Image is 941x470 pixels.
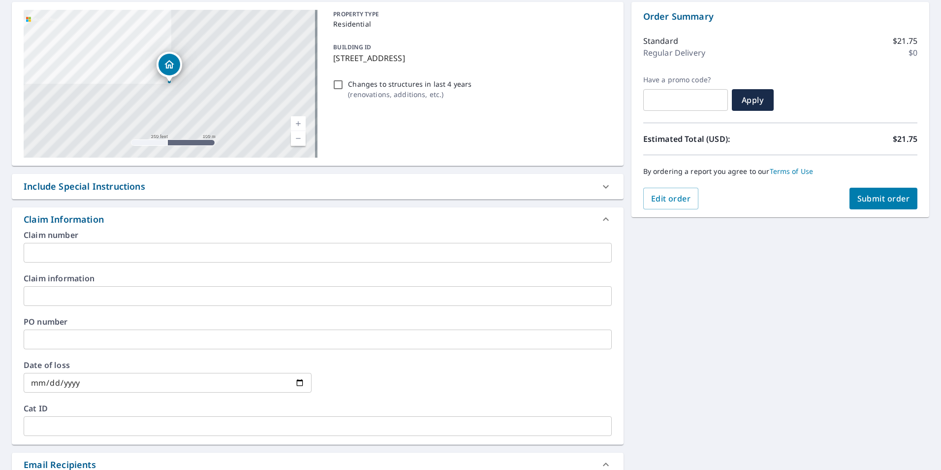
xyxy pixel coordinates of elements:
label: PO number [24,318,612,326]
label: Claim number [24,231,612,239]
p: $21.75 [893,35,917,47]
button: Submit order [849,188,918,209]
div: Dropped pin, building 1, Residential property, 3443 Grayton Ct Clermont, FL 34711 [157,52,182,82]
p: $21.75 [893,133,917,145]
p: Changes to structures in last 4 years [348,79,471,89]
p: $0 [909,47,917,59]
label: Claim information [24,274,612,282]
p: [STREET_ADDRESS] [333,52,607,64]
p: Estimated Total (USD): [643,133,781,145]
p: Order Summary [643,10,917,23]
div: Include Special Instructions [12,174,624,199]
label: Date of loss [24,361,312,369]
p: ( renovations, additions, etc. ) [348,89,471,100]
a: Current Level 17, Zoom Out [291,131,306,146]
p: Residential [333,19,607,29]
label: Have a promo code? [643,75,728,84]
p: BUILDING ID [333,43,371,51]
span: Apply [740,95,766,105]
div: Include Special Instructions [24,180,145,193]
label: Cat ID [24,404,612,412]
a: Terms of Use [770,167,814,176]
p: Standard [643,35,678,47]
p: By ordering a report you agree to our [643,167,917,176]
button: Edit order [643,188,699,209]
div: Claim Information [12,207,624,231]
div: Claim Information [24,213,104,226]
button: Apply [732,89,774,111]
p: Regular Delivery [643,47,705,59]
p: PROPERTY TYPE [333,10,607,19]
a: Current Level 17, Zoom In [291,116,306,131]
span: Edit order [651,193,691,204]
span: Submit order [857,193,910,204]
